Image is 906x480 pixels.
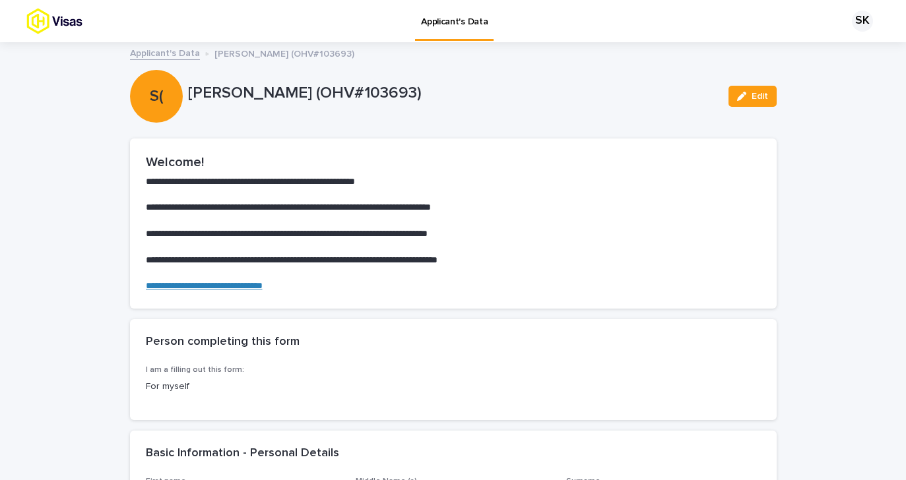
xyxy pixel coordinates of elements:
[146,366,244,374] span: I am a filling out this form:
[852,11,873,32] div: SK
[146,154,761,170] h2: Welcome!
[146,446,339,461] h2: Basic Information - Personal Details
[146,380,340,394] p: For myself
[26,8,129,34] img: tx8HrbJQv2PFQx4TXEq5
[728,86,777,107] button: Edit
[188,84,718,103] p: [PERSON_NAME] (OHV#103693)
[752,92,768,101] span: Edit
[214,45,354,60] p: [PERSON_NAME] (OHV#103693)
[130,34,183,105] div: S(
[146,335,300,349] h2: Person completing this form
[130,45,200,60] a: Applicant's Data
